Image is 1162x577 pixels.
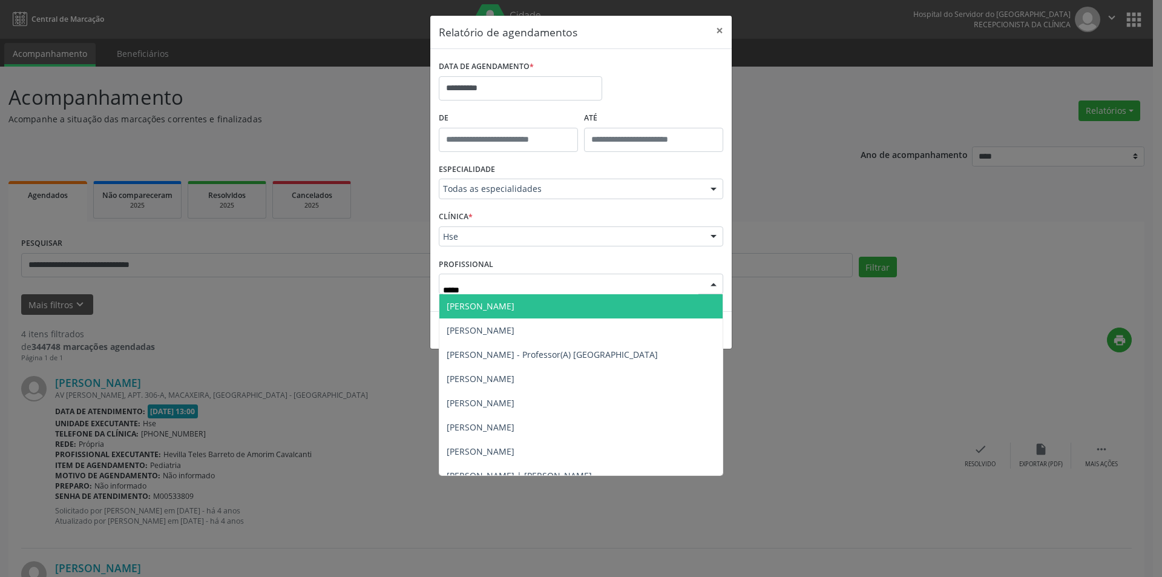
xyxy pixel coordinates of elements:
[707,16,732,45] button: Close
[447,421,514,433] span: [PERSON_NAME]
[447,446,514,457] span: [PERSON_NAME]
[443,183,698,195] span: Todas as especialidades
[443,231,698,243] span: Hse
[447,397,514,409] span: [PERSON_NAME]
[439,160,495,179] label: ESPECIALIDADE
[439,109,578,128] label: De
[447,373,514,384] span: [PERSON_NAME]
[584,109,723,128] label: ATÉ
[439,255,493,274] label: PROFISSIONAL
[447,349,658,360] span: [PERSON_NAME] - Professor(A) [GEOGRAPHIC_DATA]
[439,208,473,226] label: CLÍNICA
[439,58,534,76] label: DATA DE AGENDAMENTO
[447,325,514,336] span: [PERSON_NAME]
[447,300,514,312] span: [PERSON_NAME]
[447,470,592,481] span: [PERSON_NAME] | [PERSON_NAME]
[439,24,577,40] h5: Relatório de agendamentos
